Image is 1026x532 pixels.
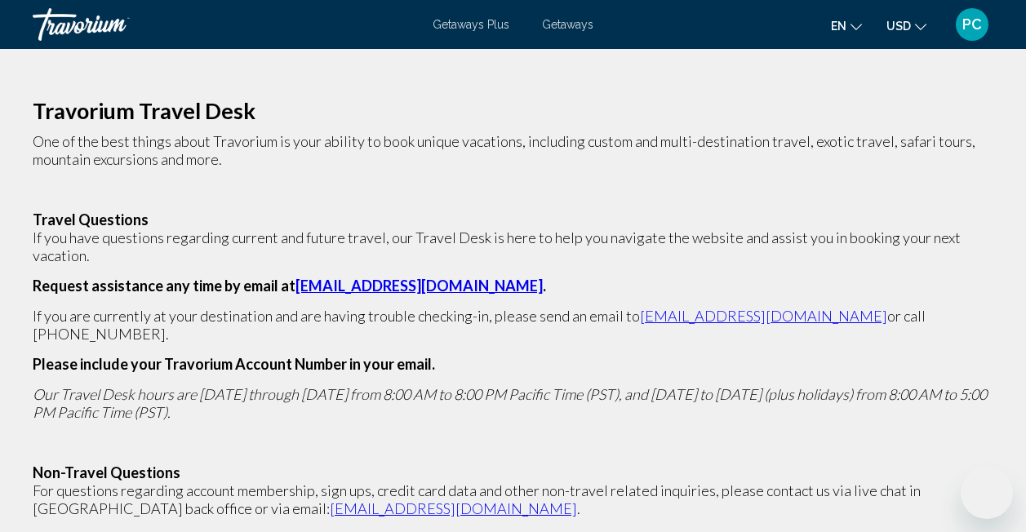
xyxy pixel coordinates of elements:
p: One of the best things about Travorium is your ability to book unique vacations, including custom... [33,132,993,168]
h2: Travorium Travel Desk [33,102,993,120]
button: Change currency [886,14,926,38]
p: If you have questions regarding current and future travel, our Travel Desk is here to help you na... [33,228,993,264]
span: USD [886,20,911,33]
p: For questions regarding account membership, sign ups, credit card data and other non-travel relat... [33,481,993,517]
p: If you are currently at your destination and are having trouble checking-in, please send an email... [33,307,993,343]
button: User Menu [951,7,993,42]
a: [EMAIL_ADDRESS][DOMAIN_NAME] [330,499,577,517]
button: Change language [831,14,862,38]
a: [EMAIL_ADDRESS][DOMAIN_NAME] [295,277,543,295]
strong: Request assistance any time by email at . [33,277,546,295]
a: Getaways [542,18,593,31]
a: Getaways Plus [433,18,509,31]
a: [EMAIL_ADDRESS][DOMAIN_NAME] [640,307,887,325]
b: Please include your Travorium Account Number in your email. [33,355,435,373]
a: Travorium [33,8,416,41]
span: en [831,20,846,33]
iframe: Button to launch messaging window [961,467,1013,519]
strong: Non-Travel Questions [33,463,180,481]
span: PC [962,16,982,33]
em: Our Travel Desk hours are [DATE] through [DATE] from 8:00 AM to 8:00 PM Pacific Time (PST), and [... [33,385,987,421]
strong: Travel Questions [33,211,149,228]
